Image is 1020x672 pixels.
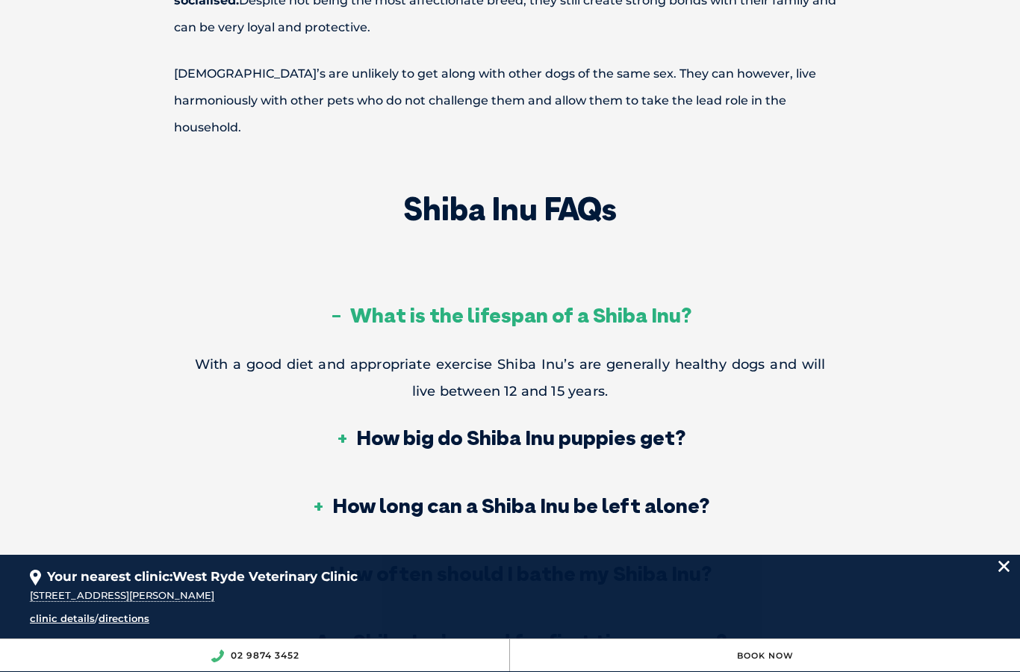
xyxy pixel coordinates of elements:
[30,612,95,624] a: clinic details
[211,650,224,662] img: location_phone.svg
[329,305,691,326] h3: What is the lifespan of a Shiba Inu?
[737,650,794,661] a: Book Now
[99,612,149,624] a: directions
[998,561,1010,572] img: location_close.svg
[231,650,299,661] a: 02 9874 3452
[195,351,826,405] p: With a good diet and appropriate exercise Shiba Inu’s are generally healthy dogs and will live be...
[30,570,41,586] img: location_pin.svg
[335,427,685,448] h3: How big do Shiba Inu puppies get?
[30,555,990,587] div: Your nearest clinic:
[311,495,709,516] h3: How long can a Shiba Inu be left alone?
[172,569,358,584] span: West Ryde Veterinary Clinic
[30,611,606,627] div: /
[195,193,826,225] h2: Shiba Inu FAQs
[122,60,898,141] p: [DEMOGRAPHIC_DATA]’s are unlikely to get along with other dogs of the same sex. They can however,...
